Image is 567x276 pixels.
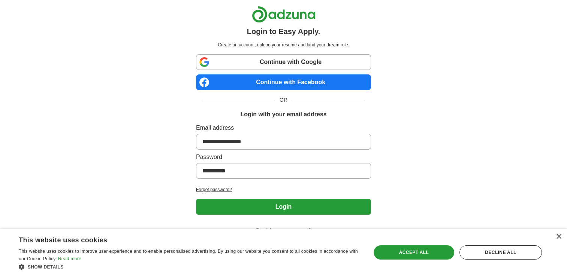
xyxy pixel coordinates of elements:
a: Continue with Facebook [196,74,371,90]
span: OR [275,96,292,104]
a: Continue with Google [196,54,371,70]
a: Read more, opens a new window [58,256,81,261]
a: Forgot password? [196,186,371,193]
button: Login [196,199,371,215]
label: Password [196,153,371,162]
div: Accept all [374,245,454,260]
label: Email address [196,123,371,132]
div: Close [556,234,561,240]
span: Show details [28,264,64,270]
h1: Login to Easy Apply. [247,26,320,37]
div: This website uses cookies [19,233,342,245]
img: Adzuna logo [252,6,316,23]
div: Show details [19,263,361,270]
div: Decline all [459,245,542,260]
span: Don't have an account? [251,227,316,234]
p: Create an account, upload your resume and land your dream role. [197,42,370,48]
span: This website uses cookies to improve user experience and to enable personalised advertising. By u... [19,249,358,261]
h1: Login with your email address [240,110,326,119]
